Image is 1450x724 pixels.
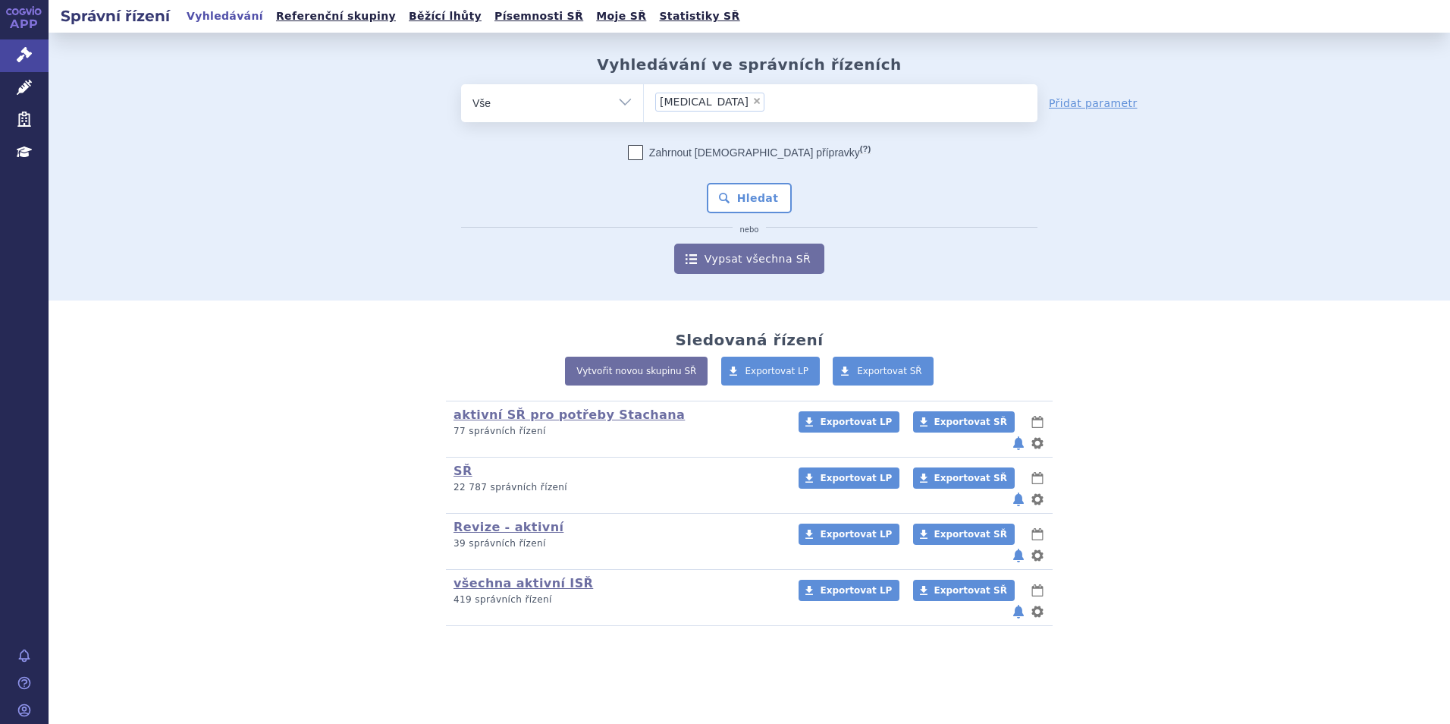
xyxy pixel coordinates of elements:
span: Exportovat SŘ [934,529,1007,540]
span: Exportovat LP [820,417,892,427]
a: Exportovat LP [799,524,899,545]
button: nastavení [1030,490,1045,508]
label: Zahrnout [DEMOGRAPHIC_DATA] přípravky [628,145,871,160]
span: Exportovat SŘ [934,585,1007,596]
button: lhůty [1030,413,1045,431]
a: Referenční skupiny [271,6,400,27]
a: aktivní SŘ pro potřeby Stachana [454,408,685,422]
button: notifikace [1011,490,1026,508]
p: 22 787 správních řízení [454,481,779,494]
button: lhůty [1030,525,1045,543]
a: Vyhledávání [182,6,268,27]
abbr: (?) [860,144,871,154]
button: nastavení [1030,434,1045,452]
button: notifikace [1011,546,1026,565]
a: Exportovat SŘ [913,524,1015,545]
span: Exportovat SŘ [934,473,1007,483]
a: Vytvořit novou skupinu SŘ [565,357,708,386]
a: Přidat parametr [1049,96,1138,111]
button: lhůty [1030,469,1045,487]
a: Běžící lhůty [404,6,486,27]
h2: Sledovaná řízení [675,331,823,349]
a: Vypsat všechna SŘ [674,244,824,274]
a: Exportovat LP [721,357,821,386]
p: 39 správních řízení [454,537,779,550]
span: Exportovat LP [820,585,892,596]
button: nastavení [1030,546,1045,565]
a: všechna aktivní ISŘ [454,576,593,590]
a: Exportovat SŘ [833,357,934,386]
button: Hledat [707,183,792,213]
button: lhůty [1030,581,1045,600]
a: Exportovat SŘ [913,411,1015,433]
span: [MEDICAL_DATA] [660,96,749,107]
button: nastavení [1030,603,1045,621]
p: 77 správních řízení [454,425,779,438]
span: Exportovat SŘ [857,366,922,376]
span: × [752,96,761,105]
span: Exportovat LP [745,366,809,376]
a: Písemnosti SŘ [490,6,588,27]
a: Exportovat LP [799,411,899,433]
span: Exportovat SŘ [934,417,1007,427]
a: Moje SŘ [592,6,651,27]
button: notifikace [1011,434,1026,452]
a: Exportovat SŘ [913,580,1015,601]
span: Exportovat LP [820,473,892,483]
h2: Vyhledávání ve správních řízeních [597,55,902,74]
a: Exportovat LP [799,580,899,601]
h2: Správní řízení [49,5,182,27]
p: 419 správních řízení [454,593,779,606]
a: Exportovat LP [799,467,899,489]
i: nebo [733,225,767,235]
input: [MEDICAL_DATA] [769,92,833,111]
a: SŘ [454,464,472,478]
a: Revize - aktivní [454,520,563,534]
a: Statistiky SŘ [654,6,744,27]
span: Exportovat LP [820,529,892,540]
a: Exportovat SŘ [913,467,1015,489]
button: notifikace [1011,603,1026,621]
